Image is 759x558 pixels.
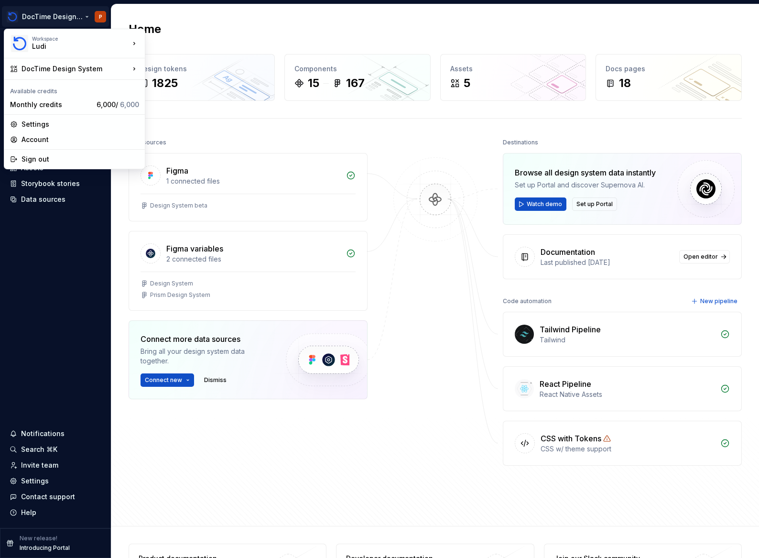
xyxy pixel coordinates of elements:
[32,42,113,51] div: Ludi
[10,100,93,109] div: Monthly credits
[22,64,130,74] div: DocTime Design System
[11,35,28,52] img: 90418a54-4231-473e-b32d-b3dd03b28af1.png
[22,120,139,129] div: Settings
[22,135,139,144] div: Account
[97,100,139,109] span: 6,000 /
[32,36,130,42] div: Workspace
[22,154,139,164] div: Sign out
[6,82,143,97] div: Available credits
[120,100,139,109] span: 6,000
